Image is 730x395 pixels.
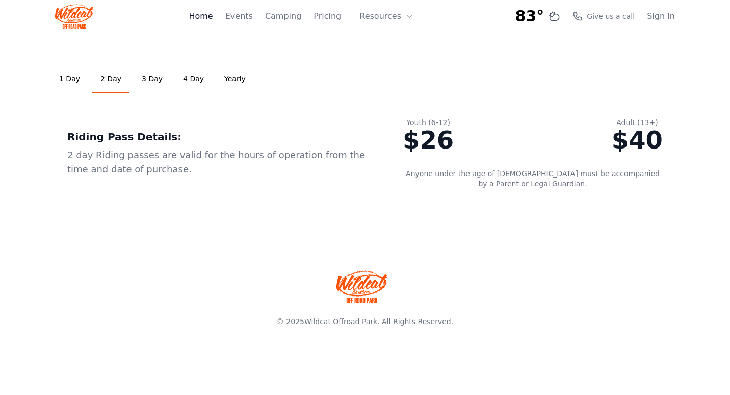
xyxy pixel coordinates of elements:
span: © 2025 . All Rights Reserved. [277,317,453,326]
div: $40 [612,128,663,152]
div: Adult (13+) [612,117,663,128]
a: 3 Day [134,65,171,93]
a: Camping [265,10,301,22]
img: Wildcat Logo [55,4,93,29]
a: Yearly [216,65,254,93]
a: Home [189,10,213,22]
a: 4 Day [175,65,212,93]
a: Give us a call [572,11,635,21]
div: Youth (6-12) [403,117,454,128]
a: 1 Day [51,65,88,93]
div: Riding Pass Details: [67,130,370,144]
span: Give us a call [587,11,635,21]
a: Sign In [647,10,675,22]
span: 83° [515,7,544,26]
img: Wildcat Offroad park [336,270,387,303]
a: Wildcat Offroad Park [304,317,377,326]
button: Resources [353,6,420,27]
div: $26 [403,128,454,152]
a: 2 Day [92,65,129,93]
a: Events [225,10,253,22]
p: Anyone under the age of [DEMOGRAPHIC_DATA] must be accompanied by a Parent or Legal Guardian. [403,168,663,189]
div: 2 day Riding passes are valid for the hours of operation from the time and date of purchase. [67,148,370,177]
a: Pricing [314,10,341,22]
